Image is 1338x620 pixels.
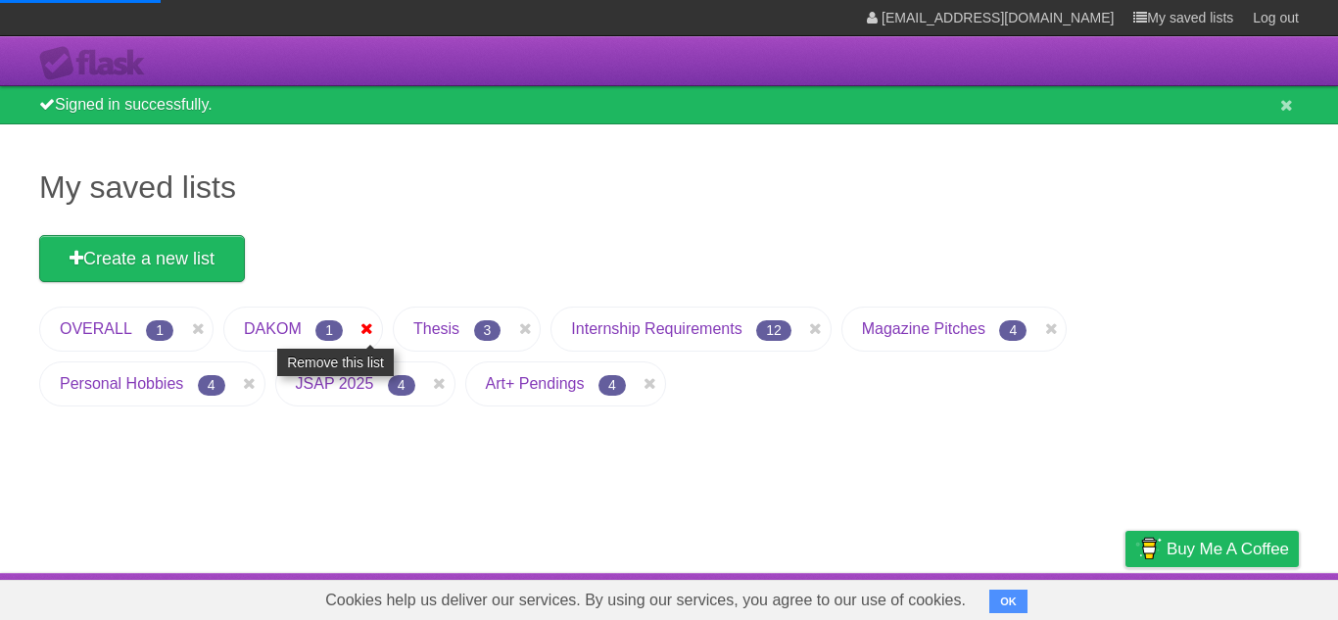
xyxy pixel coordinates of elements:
[39,164,1299,211] h1: My saved lists
[1175,578,1299,615] a: Suggest a feature
[39,235,245,282] a: Create a new list
[296,375,374,392] a: JSAP 2025
[315,320,343,341] span: 1
[146,320,173,341] span: 1
[1167,532,1289,566] span: Buy me a coffee
[989,590,1027,613] button: OK
[1100,578,1151,615] a: Privacy
[571,320,741,337] a: Internship Requirements
[930,578,1009,615] a: Developers
[60,375,183,392] a: Personal Hobbies
[306,581,985,620] span: Cookies help us deliver our services. By using our services, you agree to our use of cookies.
[474,320,502,341] span: 3
[1135,532,1162,565] img: Buy me a coffee
[999,320,1027,341] span: 4
[756,320,791,341] span: 12
[1125,531,1299,567] a: Buy me a coffee
[862,320,985,337] a: Magazine Pitches
[598,375,626,396] span: 4
[198,375,225,396] span: 4
[388,375,415,396] span: 4
[413,320,459,337] a: Thesis
[244,320,302,337] a: DAKOM
[1033,578,1076,615] a: Terms
[60,320,132,337] a: OVERALL
[486,375,585,392] a: Art+ Pendings
[865,578,906,615] a: About
[39,46,157,81] div: Flask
